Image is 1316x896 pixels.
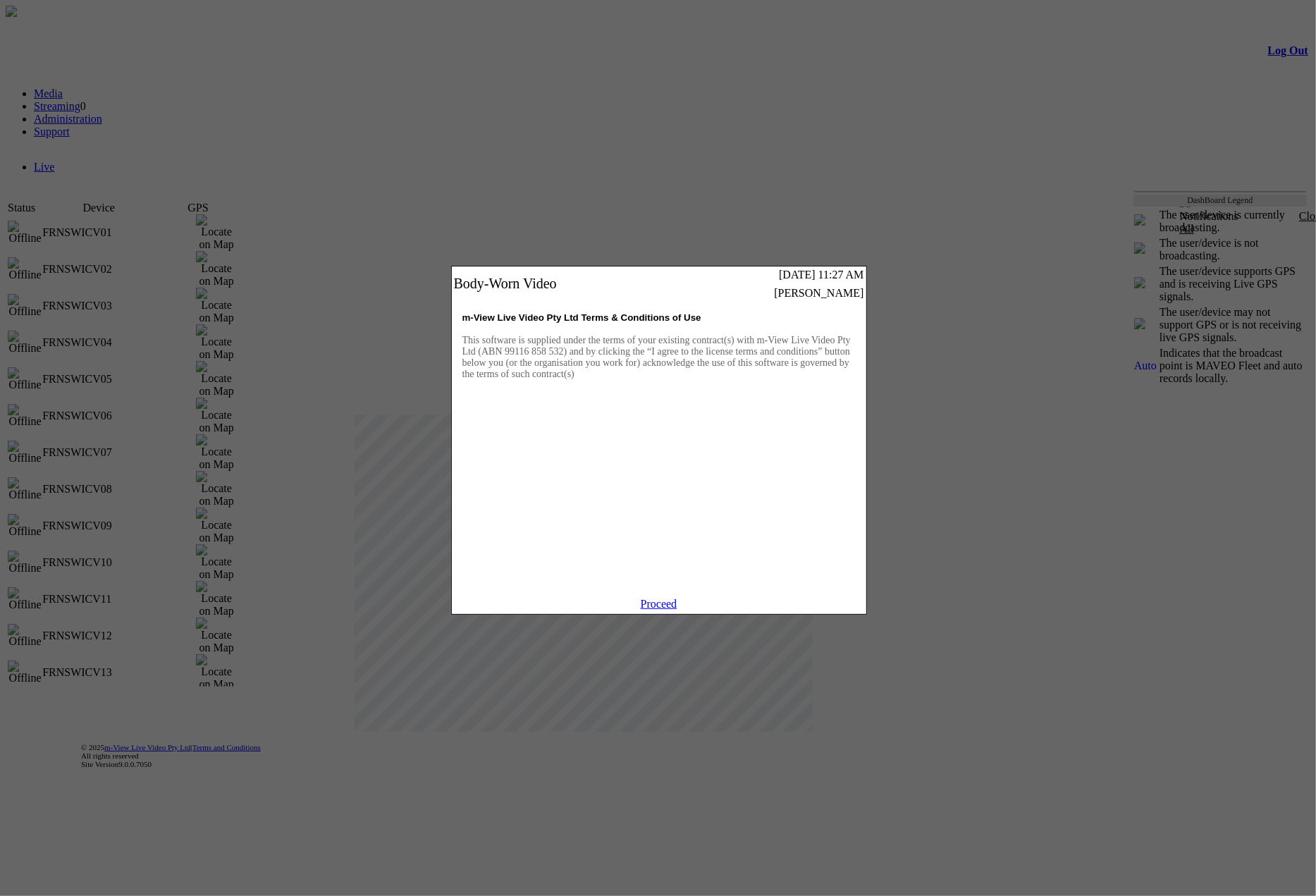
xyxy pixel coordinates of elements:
[462,312,701,323] span: m-View Live Video Pty Ltd Terms & Conditions of Use
[462,335,851,379] span: This software is supplied under the terms of your existing contract(s) with m-View Live Video Pty...
[454,276,672,292] div: Body-Worn Video
[674,286,865,300] td: [PERSON_NAME]
[674,268,865,282] td: [DATE] 11:27 AM
[641,598,677,610] a: Proceed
